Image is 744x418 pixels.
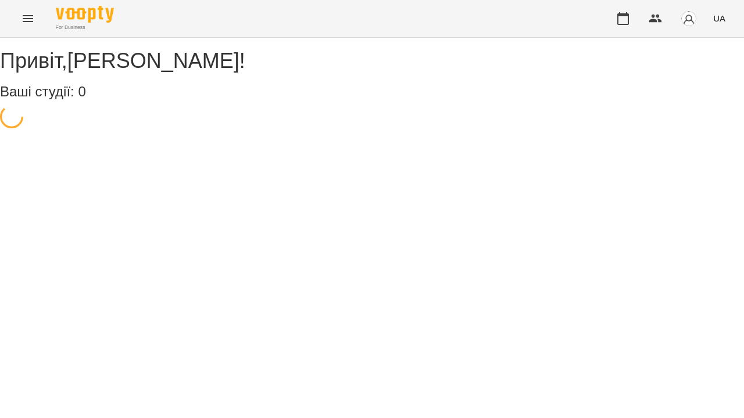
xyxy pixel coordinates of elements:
button: UA [709,8,730,29]
span: For Business [56,24,114,31]
img: avatar_s.png [681,10,697,27]
img: Voopty Logo [56,6,114,23]
button: Menu [14,5,42,33]
span: 0 [78,84,85,99]
span: UA [713,12,725,24]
